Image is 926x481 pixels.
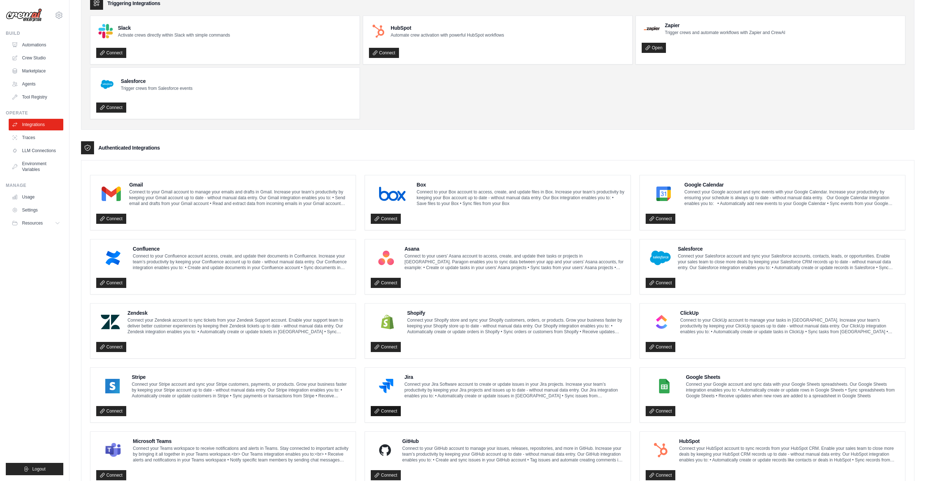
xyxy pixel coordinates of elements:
[404,253,624,271] p: Connect to your users’ Asana account to access, create, and update their tasks or projects in [GE...
[680,317,899,335] p: Connect to your ClickUp account to manage your tasks in [GEOGRAPHIC_DATA]. Increase your team’s p...
[391,24,504,32] h4: HubSpot
[648,315,675,329] img: ClickUp Logo
[133,253,350,271] p: Connect to your Confluence account access, create, and update their documents in Confluence. Incr...
[127,309,350,317] h4: Zendesk
[127,317,350,335] p: Connect your Zendesk account to sync tickets from your Zendesk Support account. Enable your suppo...
[646,406,676,416] a: Connect
[371,24,386,38] img: HubSpot Logo
[684,189,899,206] p: Connect your Google account and sync events with your Google Calendar. Increase your productivity...
[96,278,126,288] a: Connect
[391,32,504,38] p: Automate crew activation with powerful HubSpot workflows
[9,158,63,175] a: Environment Variables
[644,26,660,31] img: Zapier Logo
[678,245,899,252] h4: Salesforce
[646,214,676,224] a: Connect
[373,379,399,393] img: Jira Logo
[98,379,127,393] img: Stripe Logo
[679,438,899,445] h4: HubSpot
[407,309,624,317] h4: Shopify
[404,381,625,399] p: Connect your Jira Software account to create or update issues in your Jira projects. Increase you...
[118,32,230,38] p: Activate crews directly within Slack with simple commands
[98,443,128,457] img: Microsoft Teams Logo
[98,251,128,265] img: Confluence Logo
[404,245,624,252] h4: Asana
[96,342,126,352] a: Connect
[646,342,676,352] a: Connect
[121,78,192,85] h4: Salesforce
[680,309,899,317] h4: ClickUp
[9,204,63,216] a: Settings
[402,438,625,445] h4: GitHub
[371,470,401,480] a: Connect
[648,379,681,393] img: Google Sheets Logo
[133,446,350,463] p: Connect your Teams workspace to receive notifications and alerts in Teams. Stay connected to impo...
[9,132,63,143] a: Traces
[6,110,63,116] div: Operate
[373,251,399,265] img: Asana Logo
[22,220,43,226] span: Resources
[6,183,63,188] div: Manage
[684,181,899,188] h4: Google Calendar
[648,187,679,201] img: Google Calendar Logo
[6,463,63,475] button: Logout
[648,251,673,265] img: Salesforce Logo
[686,381,899,399] p: Connect your Google account and sync data with your Google Sheets spreadsheets. Our Google Sheets...
[98,24,113,38] img: Slack Logo
[686,373,899,381] h4: Google Sheets
[407,317,624,335] p: Connect your Shopify store and sync your Shopify customers, orders, or products. Grow your busine...
[404,373,625,381] h4: Jira
[646,470,676,480] a: Connect
[9,91,63,103] a: Tool Registry
[665,30,785,35] p: Trigger crews and automate workflows with Zapier and CrewAI
[665,22,785,29] h4: Zapier
[373,187,412,201] img: Box Logo
[648,443,674,457] img: HubSpot Logo
[373,315,402,329] img: Shopify Logo
[98,315,122,329] img: Zendesk Logo
[417,189,625,206] p: Connect to your Box account to access, create, and update files in Box. Increase your team’s prod...
[371,278,401,288] a: Connect
[371,406,401,416] a: Connect
[32,466,46,472] span: Logout
[371,214,401,224] a: Connect
[678,253,899,271] p: Connect your Salesforce account and sync your Salesforce accounts, contacts, leads, or opportunit...
[369,48,399,58] a: Connect
[98,76,116,93] img: Salesforce Logo
[118,24,230,32] h4: Slack
[132,381,350,399] p: Connect your Stripe account and sync your Stripe customers, payments, or products. Grow your busi...
[9,191,63,203] a: Usage
[9,39,63,51] a: Automations
[373,443,397,457] img: GitHub Logo
[121,85,192,91] p: Trigger crews from Salesforce events
[98,187,124,201] img: Gmail Logo
[6,30,63,36] div: Build
[9,65,63,77] a: Marketplace
[9,119,63,130] a: Integrations
[9,78,63,90] a: Agents
[679,446,899,463] p: Connect your HubSpot account to sync records from your HubSpot CRM. Enable your sales team to clo...
[371,342,401,352] a: Connect
[646,278,676,288] a: Connect
[6,8,42,22] img: Logo
[133,245,350,252] h4: Confluence
[402,446,625,463] p: Connect to your GitHub account to manage your issues, releases, repositories, and more in GitHub....
[9,217,63,229] button: Resources
[133,438,350,445] h4: Microsoft Teams
[96,214,126,224] a: Connect
[9,52,63,64] a: Crew Studio
[129,181,350,188] h4: Gmail
[96,406,126,416] a: Connect
[98,144,160,151] h3: Authenticated Integrations
[132,373,350,381] h4: Stripe
[96,48,126,58] a: Connect
[129,189,350,206] p: Connect to your Gmail account to manage your emails and drafts in Gmail. Increase your team’s pro...
[417,181,625,188] h4: Box
[96,470,126,480] a: Connect
[9,145,63,156] a: LLM Connections
[642,43,666,53] a: Open
[96,103,126,113] a: Connect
